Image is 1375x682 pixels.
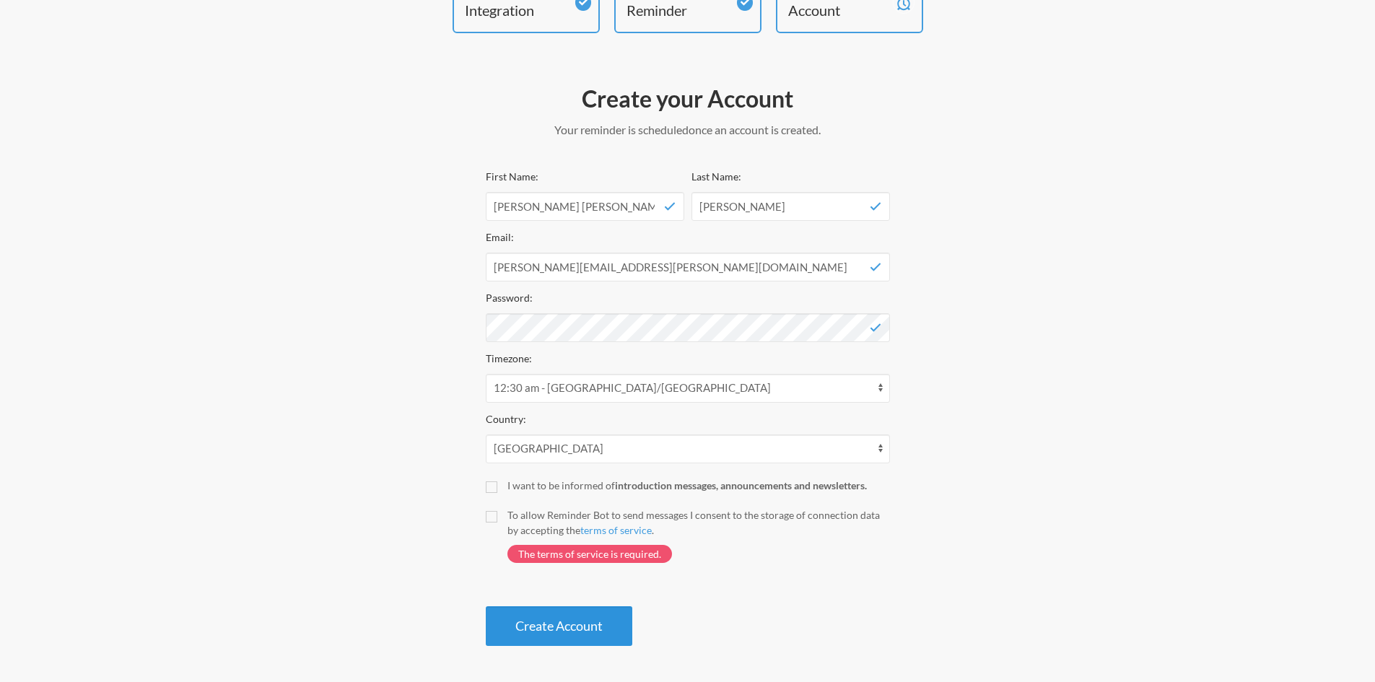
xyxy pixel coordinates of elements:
p: Your reminder is scheduled once an account is created. [486,121,890,139]
label: Email: [486,231,514,243]
span: The terms of service is required. [507,545,672,563]
div: I want to be informed of [507,478,890,493]
h2: Create your Account [486,84,890,114]
strong: introduction messages, announcements and newsletters. [615,479,867,491]
label: Password: [486,292,533,304]
input: I want to be informed ofintroduction messages, announcements and newsletters. [486,481,497,493]
a: terms of service [580,524,652,536]
label: Timezone: [486,352,532,364]
input: To allow Reminder Bot to send messages I consent to the storage of connection data by accepting t... [486,511,497,523]
label: Country: [486,413,526,425]
div: To allow Reminder Bot to send messages I consent to the storage of connection data by accepting t... [507,507,890,538]
button: Create Account [486,606,632,646]
label: First Name: [486,170,538,183]
label: Last Name: [691,170,741,183]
